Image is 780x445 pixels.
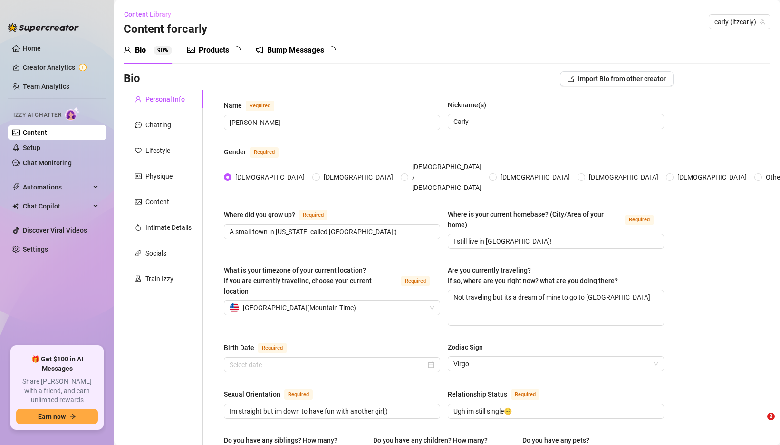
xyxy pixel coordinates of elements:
span: Required [511,389,539,400]
span: loading [328,46,336,54]
div: Zodiac Sign [448,342,483,352]
div: Bump Messages [267,45,324,56]
span: Required [299,210,327,220]
span: Are you currently traveling? If so, where are you right now? what are you doing there? [448,266,618,284]
div: Nickname(s) [448,100,486,110]
div: Chatting [145,120,171,130]
span: message [135,122,142,128]
div: Lifestyle [145,145,170,156]
button: Content Library [124,7,179,22]
span: loading [233,46,241,54]
div: Train Izzy [145,274,173,284]
label: Gender [224,146,289,158]
div: Where did you grow up? [224,209,295,220]
span: [DEMOGRAPHIC_DATA] [585,172,662,182]
div: Birth Date [224,342,254,353]
button: Earn nowarrow-right [16,409,98,424]
a: Settings [23,246,48,253]
span: team [760,19,765,25]
span: link [135,250,142,256]
div: Relationship Status [448,389,507,399]
span: [DEMOGRAPHIC_DATA] [497,172,574,182]
span: Automations [23,180,90,195]
img: Chat Copilot [12,203,19,209]
input: Nickname(s) [453,116,656,127]
label: Where did you grow up? [224,209,338,220]
div: Intimate Details [145,222,192,233]
span: What is your timezone of your current location? If you are currently traveling, choose your curre... [224,266,372,295]
span: fire [135,224,142,231]
h3: Bio [124,71,140,86]
textarea: Not traveling but its a dream of mine to go to [GEOGRAPHIC_DATA] [448,290,664,325]
sup: 90% [154,46,172,55]
span: idcard [135,173,142,180]
span: Izzy AI Chatter [13,111,61,120]
span: [DEMOGRAPHIC_DATA] [674,172,751,182]
input: Birth Date [230,360,426,370]
span: experiment [135,275,142,282]
span: Required [250,147,279,158]
span: user [124,46,131,54]
span: [DEMOGRAPHIC_DATA] / [DEMOGRAPHIC_DATA] [408,161,485,193]
span: [DEMOGRAPHIC_DATA] [231,172,308,182]
span: Required [401,276,430,286]
span: Content Library [124,10,171,18]
div: Sexual Orientation [224,389,280,399]
span: Required [284,389,313,400]
div: Products [199,45,229,56]
a: Setup [23,144,40,151]
span: [DEMOGRAPHIC_DATA] [320,172,397,182]
label: Relationship Status [448,388,550,400]
span: arrow-right [69,413,76,420]
span: import [568,76,574,82]
a: Chat Monitoring [23,159,72,167]
h3: Content for carly [124,22,207,37]
div: Socials [145,248,166,258]
label: Zodiac Sign [448,342,490,352]
label: Birth Date [224,342,297,353]
input: Name [230,117,433,128]
div: Personal Info [145,94,185,104]
span: Required [258,343,287,353]
span: Share [PERSON_NAME] with a friend, and earn unlimited rewards [16,377,98,405]
span: Required [625,215,654,225]
img: us [230,303,239,312]
div: Gender [224,147,246,157]
span: heart [135,147,142,154]
div: Bio [135,45,146,56]
span: 🎁 Get $100 in AI Messages [16,355,98,373]
img: AI Chatter [65,107,80,121]
span: Import Bio from other creator [578,75,666,83]
input: Where did you grow up? [230,227,433,237]
a: Creator Analytics exclamation-circle [23,60,99,75]
span: carly (itzcarly) [714,15,765,29]
a: Home [23,45,41,52]
span: 2 [767,413,775,420]
div: Physique [145,171,173,181]
label: Where is your current homebase? (City/Area of your home) [448,209,664,230]
iframe: Intercom live chat [748,413,770,436]
span: notification [256,46,263,54]
span: user [135,96,142,103]
div: Name [224,100,242,111]
input: Where is your current homebase? (City/Area of your home) [453,236,656,246]
img: logo-BBDzfeDw.svg [8,23,79,32]
span: thunderbolt [12,183,20,191]
label: Nickname(s) [448,100,493,110]
label: Name [224,100,285,111]
a: Discover Viral Videos [23,227,87,234]
input: Sexual Orientation [230,406,433,417]
span: Required [246,101,274,111]
span: picture [135,199,142,205]
button: Import Bio from other creator [560,71,674,86]
input: Relationship Status [453,406,656,417]
span: [GEOGRAPHIC_DATA] ( Mountain Time ) [243,301,356,315]
span: Virgo [453,357,658,371]
span: Chat Copilot [23,199,90,214]
span: Earn now [38,413,66,420]
label: Sexual Orientation [224,388,323,400]
a: Content [23,129,47,136]
div: Content [145,197,169,207]
span: picture [187,46,195,54]
a: Team Analytics [23,83,69,90]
